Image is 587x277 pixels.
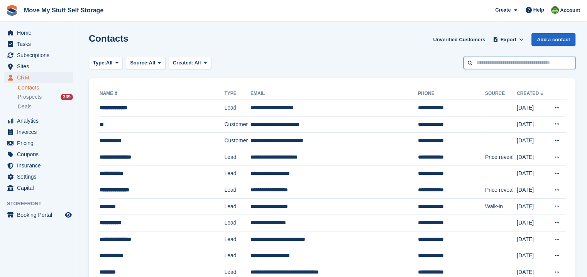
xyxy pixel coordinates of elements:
span: All [149,59,156,67]
a: Preview store [64,210,73,220]
td: [DATE] [517,198,548,215]
button: Source: All [126,57,166,69]
a: Add a contact [531,33,575,46]
span: Pricing [17,138,63,149]
span: Booking Portal [17,209,63,220]
td: [DATE] [517,231,548,248]
td: [DATE] [517,149,548,166]
span: Capital [17,182,63,193]
td: Customer [224,116,250,133]
span: All [106,59,113,67]
a: Created [517,91,545,96]
td: [DATE] [517,133,548,149]
span: Source: [130,59,149,67]
td: [DATE] [517,248,548,264]
span: All [195,60,201,66]
img: stora-icon-8386f47178a22dfd0bd8f6a31ec36ba5ce8667c1dd55bd0f319d3a0aa187defe.svg [6,5,18,16]
span: Settings [17,171,63,182]
td: [DATE] [517,182,548,199]
span: Tasks [17,39,63,49]
td: [DATE] [517,100,548,117]
th: Source [485,88,517,100]
a: menu [4,182,73,193]
button: Created: All [169,57,211,69]
td: Customer [224,133,250,149]
a: menu [4,160,73,171]
span: Account [560,7,580,14]
a: menu [4,27,73,38]
td: [DATE] [517,116,548,133]
span: Invoices [17,127,63,137]
a: menu [4,72,73,83]
a: Deals [18,103,73,111]
td: Lead [224,100,250,117]
td: Lead [224,149,250,166]
span: Deals [18,103,32,110]
a: Contacts [18,84,73,91]
span: Coupons [17,149,63,160]
span: Subscriptions [17,50,63,61]
a: menu [4,39,73,49]
span: Home [17,27,63,38]
a: Unverified Customers [430,33,488,46]
a: menu [4,115,73,126]
div: 339 [61,94,73,100]
a: menu [4,127,73,137]
img: Joel Booth [551,6,559,14]
td: Price reveal [485,149,517,166]
th: Type [224,88,250,100]
a: menu [4,50,73,61]
a: menu [4,138,73,149]
td: Lead [224,231,250,248]
th: Phone [418,88,485,100]
td: Price reveal [485,182,517,199]
span: Analytics [17,115,63,126]
span: Insurance [17,160,63,171]
span: Type: [93,59,106,67]
span: Prospects [18,93,42,101]
span: Storefront [7,200,77,208]
a: menu [4,209,73,220]
a: Prospects 339 [18,93,73,101]
a: menu [4,149,73,160]
th: Email [250,88,418,100]
a: menu [4,61,73,72]
a: Move My Stuff Self Storage [21,4,107,17]
h1: Contacts [89,33,129,44]
span: Export [501,36,516,44]
td: Lead [224,198,250,215]
td: Lead [224,166,250,182]
td: Lead [224,182,250,199]
td: Lead [224,215,250,231]
span: Create [495,6,511,14]
span: Created: [173,60,193,66]
button: Export [491,33,525,46]
a: menu [4,171,73,182]
td: [DATE] [517,215,548,231]
span: Sites [17,61,63,72]
a: Name [100,91,119,96]
td: Walk-in [485,198,517,215]
td: Lead [224,248,250,264]
span: CRM [17,72,63,83]
td: [DATE] [517,166,548,182]
button: Type: All [89,57,123,69]
span: Help [533,6,544,14]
